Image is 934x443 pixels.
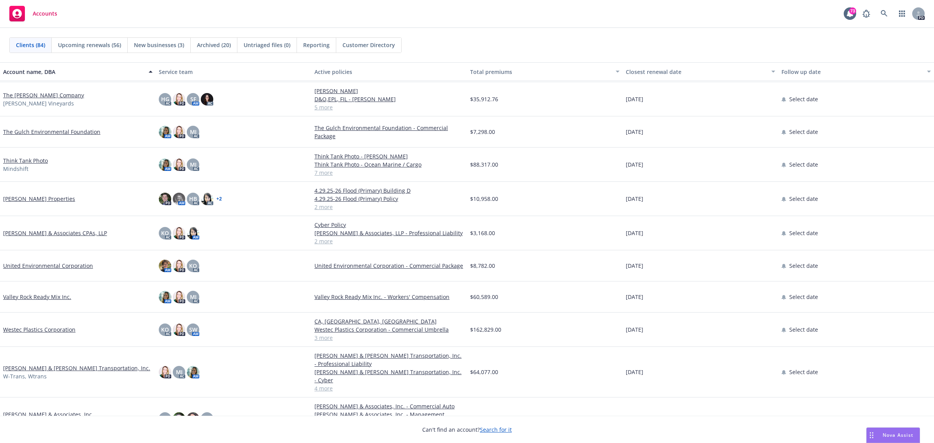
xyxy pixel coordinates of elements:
span: [DATE] [626,293,643,301]
a: 4.29.25-26 Flood (Primary) Policy [314,195,464,203]
button: Nova Assist [866,427,920,443]
span: [DATE] [626,229,643,237]
button: Active policies [311,62,467,81]
img: photo [159,193,171,205]
span: SW [189,325,197,334]
div: Follow up date [781,68,922,76]
span: $64,077.00 [470,368,498,376]
button: Service team [156,62,311,81]
span: Customer Directory [342,41,395,49]
span: $131,447.00 [470,415,501,423]
a: Valley Rock Ready Mix Inc. [3,293,71,301]
span: [DATE] [626,415,643,423]
a: 3 more [314,334,464,342]
span: [DATE] [626,325,643,334]
img: photo [187,227,199,239]
span: KO [161,229,169,237]
span: [DATE] [626,128,643,136]
img: photo [201,193,213,205]
a: D&O,EPL, FIL - [PERSON_NAME] [314,95,464,103]
img: photo [173,126,185,138]
a: Report a Bug [859,6,874,21]
span: HB [203,415,211,423]
a: The Gulch Environmental Foundation [3,128,100,136]
span: SF [190,95,196,103]
span: $7,298.00 [470,128,495,136]
img: photo [173,193,185,205]
span: HB [189,195,197,203]
a: CA, [GEOGRAPHIC_DATA], [GEOGRAPHIC_DATA] [314,317,464,325]
span: Select date [789,415,818,423]
img: photo [159,260,171,272]
span: [DATE] [626,160,643,169]
img: photo [201,93,213,105]
span: [DATE] [626,195,643,203]
a: 5 more [314,103,464,111]
img: photo [159,126,171,138]
span: Select date [789,95,818,103]
a: The [PERSON_NAME] Company [3,91,84,99]
a: Think Tank Photo [3,156,48,165]
a: [PERSON_NAME] & Associates CPAs, LLP [3,229,107,237]
span: Select date [789,195,818,203]
span: Select date [789,128,818,136]
span: $10,958.00 [470,195,498,203]
span: [PERSON_NAME] Vineyards [3,99,74,107]
span: JG [162,415,168,423]
a: Search for it [480,426,512,433]
a: United Environmental Corporation - Commercial Package [314,262,464,270]
button: Total premiums [467,62,623,81]
a: Think Tank Photo - Ocean Marine / Cargo [314,160,464,169]
span: [DATE] [626,368,643,376]
a: [PERSON_NAME] & Associates, Inc. [3,410,93,418]
div: Active policies [314,68,464,76]
span: Select date [789,229,818,237]
a: Cyber Policy [314,221,464,229]
span: MJ [190,128,197,136]
div: Drag to move [867,428,876,443]
a: Westec Plastics Corporation [3,325,75,334]
span: Select date [789,368,818,376]
a: 2 more [314,237,464,245]
span: $35,912.76 [470,95,498,103]
span: KO [189,262,197,270]
a: [PERSON_NAME] & [PERSON_NAME] Transportation, Inc. [3,364,150,372]
span: W-Trans, Wtrans [3,372,47,380]
span: MJ [176,368,183,376]
a: [PERSON_NAME] Properties [3,195,75,203]
span: Select date [789,293,818,301]
img: photo [173,158,185,171]
img: photo [173,260,185,272]
a: [PERSON_NAME] & [PERSON_NAME] Transportation, Inc. - Cyber [314,368,464,384]
span: Can't find an account? [422,425,512,434]
span: $8,782.00 [470,262,495,270]
a: 2 more [314,203,464,211]
span: Select date [789,325,818,334]
span: Reporting [303,41,330,49]
div: Service team [159,68,308,76]
img: photo [173,323,185,336]
a: Think Tank Photo - [PERSON_NAME] [314,152,464,160]
img: photo [173,412,185,425]
a: [PERSON_NAME] & Associates, Inc. - Commercial Auto [314,402,464,410]
a: 4.29.25-26 Flood (Primary) Building D [314,186,464,195]
span: Nova Assist [883,432,913,438]
span: MJ [190,160,197,169]
span: [DATE] [626,262,643,270]
span: HG [161,95,169,103]
span: [DATE] [626,95,643,103]
span: Untriaged files (0) [244,41,290,49]
span: $88,317.00 [470,160,498,169]
div: Total premiums [470,68,611,76]
a: Search [876,6,892,21]
img: photo [173,93,185,105]
img: photo [187,412,199,425]
a: Westec Plastics Corporation - Commercial Umbrella [314,325,464,334]
img: photo [173,227,185,239]
button: Closest renewal date [623,62,778,81]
